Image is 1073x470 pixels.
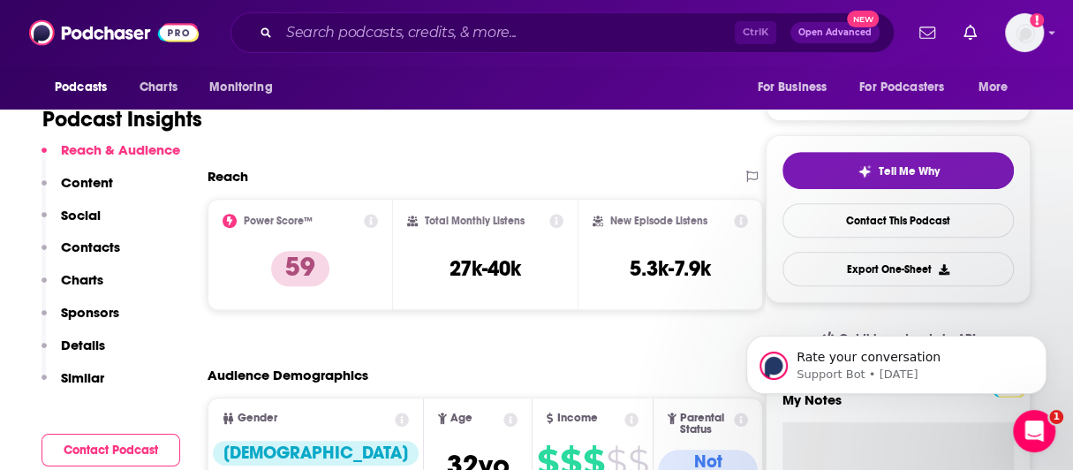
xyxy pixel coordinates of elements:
a: Contact This Podcast [782,203,1014,238]
p: Reach & Audience [61,141,180,158]
h3: 5.3k-7.9k [630,255,711,282]
p: Charts [61,271,103,288]
span: Podcasts [55,75,107,100]
h2: Reach [208,168,248,185]
button: Similar [42,369,104,402]
span: Parental Status [680,413,730,436]
button: open menu [848,71,970,104]
span: Income [556,413,597,424]
h2: New Episode Listens [610,215,707,227]
button: Contacts [42,239,120,271]
span: New [847,11,879,27]
span: Tell Me Why [879,164,940,178]
button: open menu [42,71,130,104]
button: Social [42,207,101,239]
p: Content [61,174,113,191]
button: Contact Podcast [42,434,180,466]
img: User Profile [1005,13,1044,52]
h2: Total Monthly Listens [425,215,525,227]
button: Sponsors [42,304,119,337]
span: For Podcasters [859,75,944,100]
p: 59 [271,251,329,286]
a: Show notifications dropdown [956,18,984,48]
span: Gender [238,413,277,424]
span: More [979,75,1009,100]
span: Logged in as N0elleB7 [1005,13,1044,52]
button: tell me why sparkleTell Me Why [782,152,1014,189]
button: open menu [966,71,1031,104]
div: Search podcasts, credits, & more... [230,12,895,53]
h1: Podcast Insights [42,106,202,133]
p: Similar [61,369,104,386]
button: Reach & Audience [42,141,180,174]
button: Open AdvancedNew [790,22,880,43]
a: Charts [128,71,188,104]
iframe: Intercom notifications message [720,299,1073,422]
button: Export One-Sheet [782,252,1014,286]
h2: Power Score™ [244,215,313,227]
iframe: Intercom live chat [1013,410,1055,452]
img: tell me why sparkle [858,164,872,178]
img: Podchaser - Follow, Share and Rate Podcasts [29,16,199,49]
span: Ctrl K [735,21,776,44]
a: Show notifications dropdown [912,18,942,48]
span: 1 [1049,410,1063,424]
div: [DEMOGRAPHIC_DATA] [213,441,419,466]
h2: Audience Demographics [208,367,368,383]
span: Age [450,413,472,424]
button: Content [42,174,113,207]
p: Sponsors [61,304,119,321]
button: Show profile menu [1005,13,1044,52]
svg: Add a profile image [1030,13,1044,27]
h3: 27k-40k [450,255,521,282]
p: Details [61,337,105,353]
span: Charts [140,75,178,100]
span: Monitoring [209,75,272,100]
button: Charts [42,271,103,304]
span: Open Advanced [798,28,872,37]
button: open menu [744,71,849,104]
p: Social [61,207,101,224]
button: Details [42,337,105,369]
span: For Business [757,75,827,100]
p: Contacts [61,239,120,255]
input: Search podcasts, credits, & more... [279,19,735,47]
button: open menu [197,71,295,104]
